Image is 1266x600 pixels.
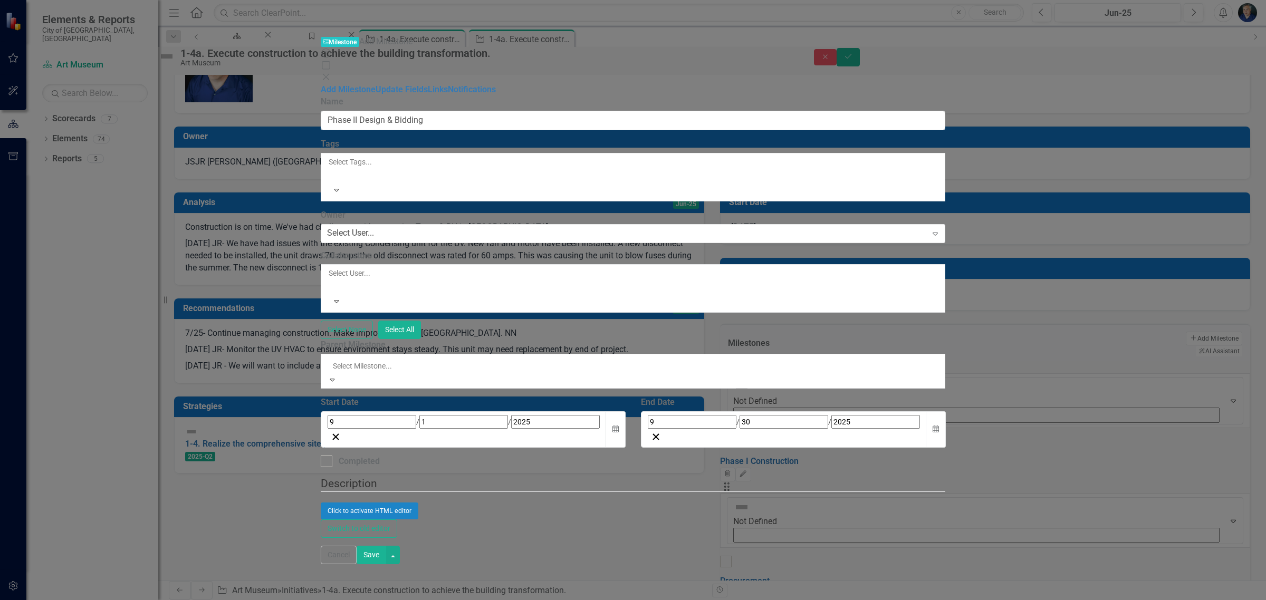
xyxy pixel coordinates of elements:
a: Notifications [448,84,496,94]
a: Update Fields [376,84,428,94]
button: Save [357,546,386,564]
span: / [416,418,419,426]
label: Collaborators [321,250,946,262]
a: Add Milestone [321,84,376,94]
div: Select Tags... [329,157,938,167]
button: Cancel [321,546,357,564]
label: Parent Milestone [321,339,946,351]
div: Select User... [327,227,374,239]
span: Add Milestone [359,36,413,46]
div: End Date [641,396,945,409]
button: Select None [321,321,373,339]
span: / [508,418,511,426]
div: Completed [339,456,380,468]
label: Owner [321,209,946,221]
div: Start Date [321,396,625,409]
a: Links [428,84,448,94]
label: Name [321,96,946,108]
span: Milestone [321,37,359,47]
label: Tags [321,138,946,150]
span: / [828,418,831,426]
div: Select User... [329,268,938,278]
legend: Description [321,476,946,492]
button: Select All [378,321,421,339]
span: / [736,418,740,426]
input: Milestone Name [321,111,946,130]
button: Click to activate HTML editor [321,502,418,519]
button: Switch to old editor [321,519,397,538]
